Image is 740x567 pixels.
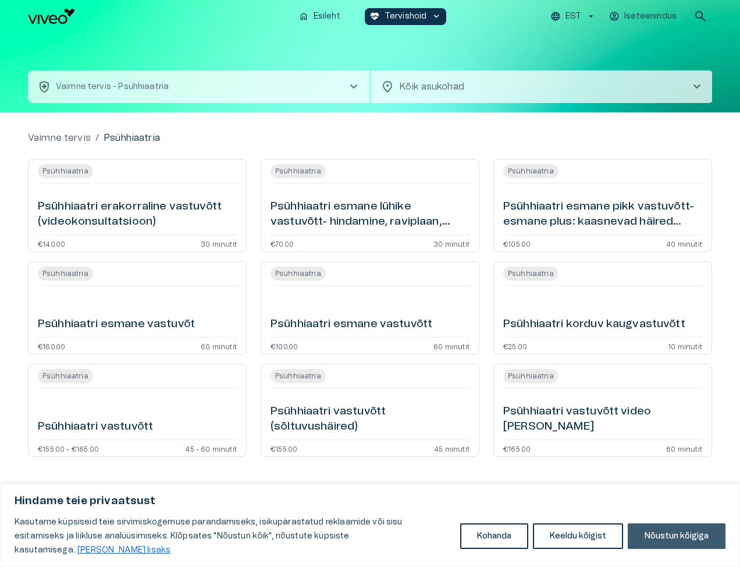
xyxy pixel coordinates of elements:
a: Vaimne tervis [28,131,91,145]
p: 60 minutit [201,342,237,349]
a: Open service booking details [493,261,712,355]
span: location_on [380,80,394,94]
p: €25.00 [503,342,527,349]
p: €155.00 - €165.00 [38,445,99,452]
a: Open service booking details [261,364,479,457]
p: Kõik asukohad [399,80,671,94]
span: Psühhiaatria [271,267,326,281]
p: 60 minutit [433,342,469,349]
a: Navigate to homepage [28,9,289,24]
h6: Psühhiaatri vastuvõtt video [PERSON_NAME] [503,404,702,435]
h6: Psühhiaatri esmane lühike vastuvõtt- hindamine, raviplaan, kokkuvõte (videokonsultatsioon) [271,199,469,230]
p: Vaimne tervis - Psühhiaatria [56,81,169,93]
p: €100.00 [271,342,298,349]
p: €105.00 [503,240,531,247]
p: 45 minutit [434,445,469,452]
h6: Psühhiaatri esmane pikk vastuvõtt- esmane plus: kaasnevad häired (videokonsultatsioon) [503,199,702,230]
p: €160.00 [38,342,65,349]
button: open search modal [689,5,712,28]
p: €140.00 [38,240,65,247]
button: Iseteenindus [607,8,679,25]
span: Psühhiaatria [38,164,93,178]
h6: Psühhiaatri korduv kaugvastuvõtt [503,317,685,332]
p: €165.00 [503,445,531,452]
span: Psühhiaatria [38,369,93,383]
a: Open service booking details [28,159,247,252]
button: ecg_heartTervishoidkeyboard_arrow_down [365,8,447,25]
span: home [298,11,309,22]
button: Nõustun kõigiga [628,523,725,549]
p: EST [565,10,581,23]
a: Open service booking details [493,159,712,252]
p: 40 minutit [666,240,702,247]
p: / [95,131,99,145]
a: Open service booking details [261,261,479,355]
img: Viveo logo [28,9,74,24]
p: Iseteenindus [624,10,677,23]
span: chevron_right [347,80,361,94]
h6: Psühhiaatri erakorraline vastuvõtt (videokonsultatsioon) [38,199,237,230]
p: 30 minutit [433,240,469,247]
span: chevron_right [690,80,704,94]
span: Psühhiaatria [503,267,558,281]
p: €70.00 [271,240,294,247]
h6: Psühhiaatri vastuvõtt (sõltuvushäired) [271,404,469,435]
p: 30 minutit [201,240,237,247]
h6: Psühhiaatri esmane vastuvõt [38,317,195,332]
button: health_and_safetyVaimne tervis - Psühhiaatriachevron_right [28,70,370,103]
span: search [693,9,707,23]
p: Tervishoid [385,10,427,23]
p: 10 minutit [668,342,702,349]
h6: Psühhiaatri esmane vastuvõtt [271,317,432,332]
p: 45 - 60 minutit [185,445,237,452]
span: Psühhiaatria [271,369,326,383]
h6: Psühhiaatri vastuvõtt [38,419,153,435]
span: Psühhiaatria [271,164,326,178]
a: Open service booking details [493,364,712,457]
span: health_and_safety [37,80,51,94]
a: Open service booking details [28,261,247,355]
p: Psühhiaatria [104,131,160,145]
a: Loe lisaks [77,545,171,555]
span: keyboard_arrow_down [431,11,442,22]
p: Esileht [314,10,340,23]
a: Open service booking details [261,159,479,252]
p: 60 minutit [666,445,702,452]
button: Kohanda [460,523,528,549]
span: ecg_heart [369,11,380,22]
span: Psühhiaatria [503,369,558,383]
button: Keeldu kõigist [533,523,623,549]
button: homeEsileht [294,8,346,25]
p: Hindame teie privaatsust [15,494,725,508]
p: €155.00 [271,445,297,452]
p: Kasutame küpsiseid teie sirvimiskogemuse parandamiseks, isikupärastatud reklaamide või sisu esita... [15,515,451,557]
button: EST [549,8,598,25]
span: Psühhiaatria [503,164,558,178]
span: Help [59,9,77,19]
span: Psühhiaatria [38,267,93,281]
